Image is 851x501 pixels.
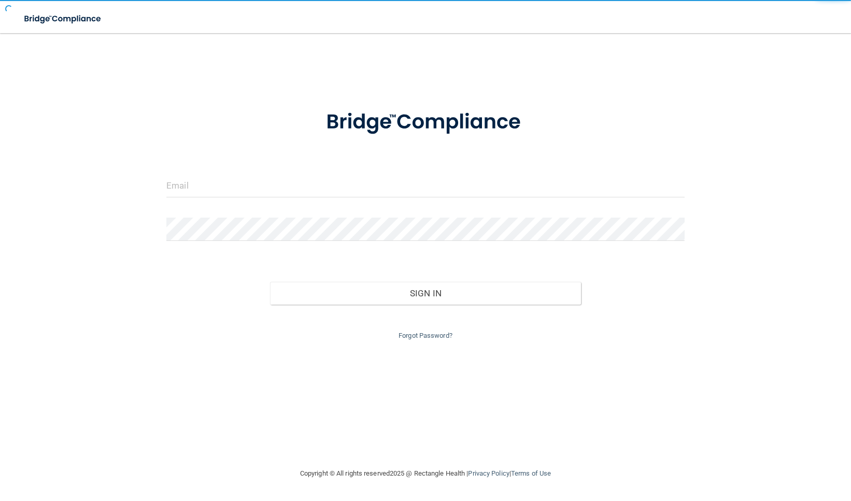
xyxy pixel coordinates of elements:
[399,332,452,339] a: Forgot Password?
[16,8,111,30] img: bridge_compliance_login_screen.278c3ca4.svg
[236,457,615,490] div: Copyright © All rights reserved 2025 @ Rectangle Health | |
[270,282,581,305] button: Sign In
[166,174,685,197] input: Email
[305,95,546,149] img: bridge_compliance_login_screen.278c3ca4.svg
[468,469,509,477] a: Privacy Policy
[511,469,551,477] a: Terms of Use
